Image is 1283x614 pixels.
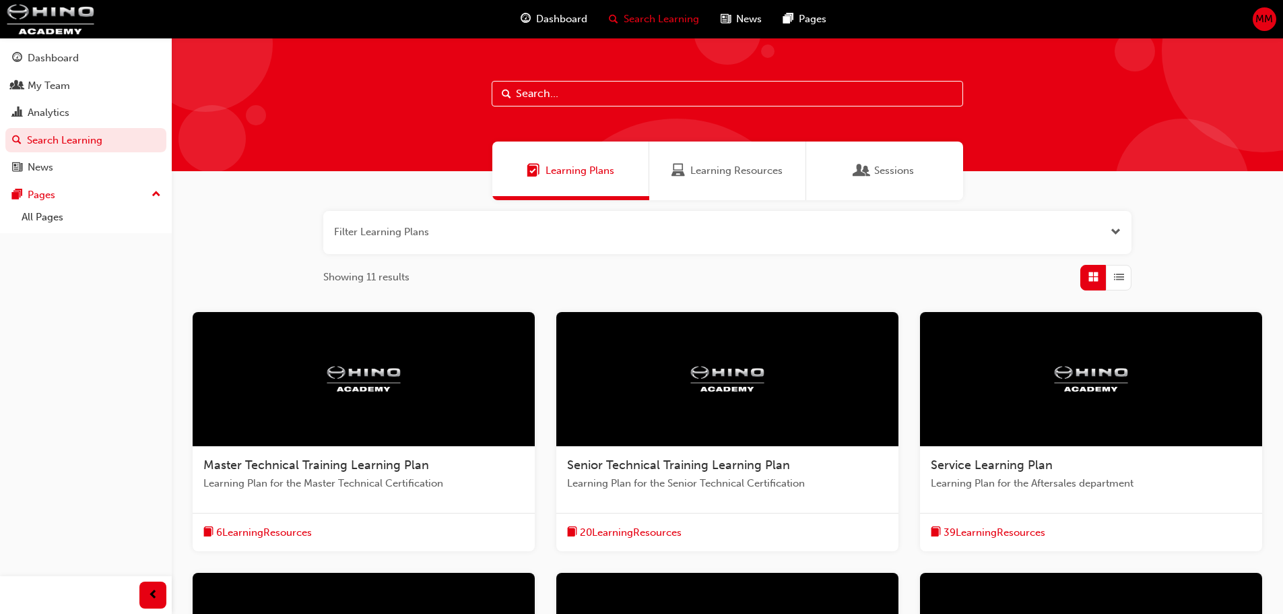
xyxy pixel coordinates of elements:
a: search-iconSearch Learning [598,5,710,33]
img: hinoacademy [7,4,94,34]
a: guage-iconDashboard [510,5,598,33]
button: Pages [5,183,166,208]
span: book-icon [203,524,213,541]
span: Senior Technical Training Learning Plan [567,458,790,472]
span: prev-icon [148,587,158,604]
img: hinoacademy [1054,366,1128,392]
a: pages-iconPages [772,5,837,33]
span: 39 Learning Resources [944,525,1045,541]
span: Pages [799,11,826,27]
div: Pages [28,187,55,203]
span: Search Learning [624,11,699,27]
span: pages-icon [12,189,22,202]
a: Learning PlansLearning Plans [492,142,649,200]
img: hinoacademy [327,366,401,392]
div: Dashboard [28,51,79,66]
span: Learning Resources [690,163,783,179]
a: Learning ResourcesLearning Resources [649,142,806,200]
span: Learning Plan for the Master Technical Certification [203,476,524,491]
span: Showing 11 results [323,270,409,285]
span: news-icon [12,162,22,174]
a: All Pages [16,207,166,228]
div: My Team [28,78,70,94]
span: news-icon [721,11,731,28]
a: hinoacademyService Learning PlanLearning Plan for the Aftersales departmentbook-icon39LearningRes... [920,312,1262,552]
span: List [1114,270,1124,285]
button: book-icon39LearningResources [931,524,1045,541]
a: hinoacademyMaster Technical Training Learning PlanLearning Plan for the Master Technical Certific... [193,312,535,552]
button: book-icon20LearningResources [567,524,682,541]
a: Dashboard [5,46,166,71]
span: 6 Learning Resources [216,525,312,541]
span: Dashboard [536,11,587,27]
a: news-iconNews [710,5,772,33]
button: Open the filter [1111,224,1121,240]
span: guage-icon [12,53,22,65]
span: chart-icon [12,107,22,119]
span: Learning Plans [527,163,540,179]
a: hinoacademySenior Technical Training Learning PlanLearning Plan for the Senior Technical Certific... [556,312,898,552]
span: Master Technical Training Learning Plan [203,458,429,472]
span: search-icon [12,135,22,147]
span: Search [502,86,511,102]
span: 20 Learning Resources [580,525,682,541]
div: News [28,160,53,175]
span: people-icon [12,80,22,92]
button: DashboardMy TeamAnalyticsSearch LearningNews [5,43,166,183]
button: MM [1253,7,1276,31]
span: MM [1255,11,1273,27]
span: guage-icon [521,11,531,28]
span: Sessions [874,163,914,179]
span: up-icon [152,186,161,204]
input: Search... [492,81,963,106]
a: News [5,155,166,180]
span: Learning Plan for the Senior Technical Certification [567,476,888,491]
a: Analytics [5,100,166,125]
span: Learning Resources [671,163,685,179]
span: Learning Plan for the Aftersales department [931,476,1251,491]
button: book-icon6LearningResources [203,524,312,541]
span: pages-icon [783,11,793,28]
span: Grid [1088,270,1098,285]
span: Learning Plans [546,163,614,179]
a: SessionsSessions [806,142,963,200]
div: Analytics [28,105,69,121]
span: search-icon [609,11,618,28]
span: book-icon [931,524,941,541]
span: Sessions [855,163,869,179]
span: News [736,11,762,27]
span: book-icon [567,524,577,541]
a: Search Learning [5,128,166,153]
span: Service Learning Plan [931,458,1053,472]
img: hinoacademy [690,366,764,392]
a: My Team [5,73,166,98]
